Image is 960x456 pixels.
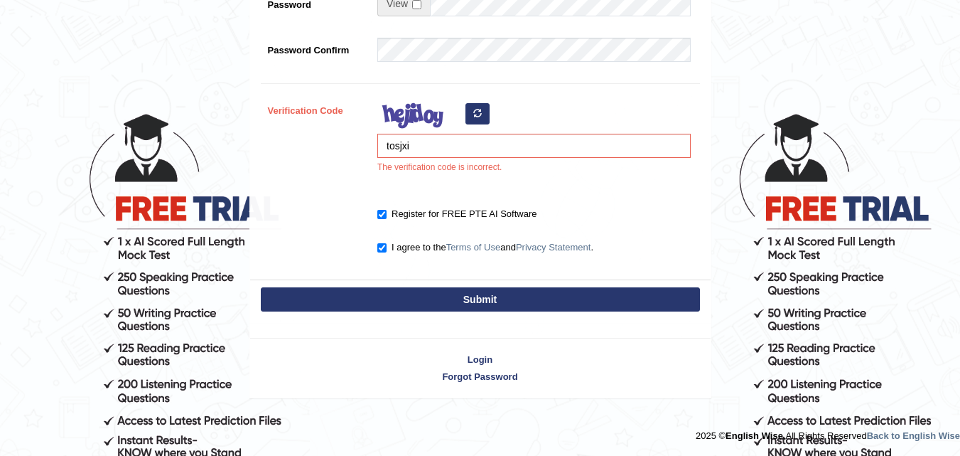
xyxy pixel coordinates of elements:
[377,210,387,219] input: Register for FREE PTE AI Software
[696,422,960,442] div: 2025 © All Rights Reserved
[446,242,501,253] a: Terms of Use
[726,430,785,441] strong: English Wise.
[261,98,371,117] label: Verification Code
[867,430,960,441] a: Back to English Wise
[261,38,371,57] label: Password Confirm
[261,287,700,312] button: Submit
[377,240,593,255] label: I agree to the and .
[250,353,711,366] a: Login
[250,370,711,383] a: Forgot Password
[377,207,536,221] label: Register for FREE PTE AI Software
[377,243,387,253] input: I agree to theTerms of UseandPrivacy Statement.
[516,242,591,253] a: Privacy Statement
